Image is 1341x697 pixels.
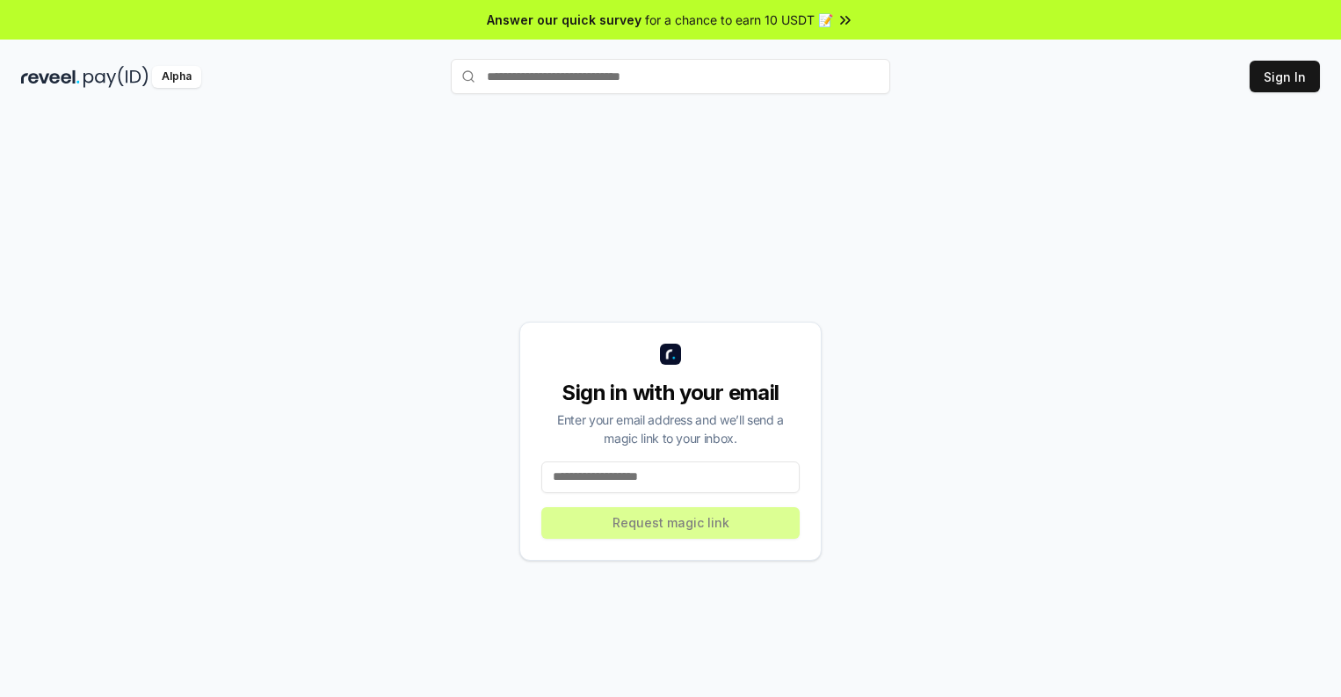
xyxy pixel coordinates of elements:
[83,66,149,88] img: pay_id
[541,379,800,407] div: Sign in with your email
[645,11,833,29] span: for a chance to earn 10 USDT 📝
[21,66,80,88] img: reveel_dark
[541,410,800,447] div: Enter your email address and we’ll send a magic link to your inbox.
[1250,61,1320,92] button: Sign In
[152,66,201,88] div: Alpha
[487,11,642,29] span: Answer our quick survey
[660,344,681,365] img: logo_small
